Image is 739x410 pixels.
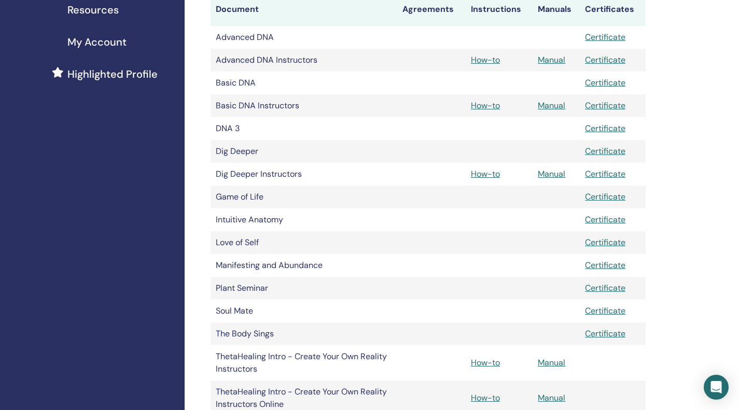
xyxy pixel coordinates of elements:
[47,120,95,128] span: Clip a screenshot
[31,99,189,116] button: Clip a block
[31,116,189,132] button: Clip a screenshot
[26,343,188,354] div: Destination
[211,94,397,117] td: Basic DNA Instructors
[585,146,625,157] a: Certificate
[211,208,397,231] td: Intuitive Anatomy
[211,254,397,277] td: Manifesting and Abundance
[585,328,625,339] a: Certificate
[585,260,625,271] a: Certificate
[585,100,625,111] a: Certificate
[211,140,397,163] td: Dig Deeper
[47,87,138,95] span: Clip a selection (Select text first)
[47,103,81,111] span: Clip a block
[471,54,500,65] a: How-to
[538,357,565,368] a: Manual
[47,70,94,78] span: Clip a bookmark
[49,14,68,22] span: xTiles
[211,49,397,72] td: Advanced DNA Instructors
[211,300,397,322] td: Soul Mate
[585,282,625,293] a: Certificate
[585,77,625,88] a: Certificate
[538,392,565,403] a: Manual
[538,54,565,65] a: Manual
[211,117,397,140] td: DNA 3
[31,66,189,82] button: Clip a bookmark
[211,72,397,94] td: Basic DNA
[211,163,397,186] td: Dig Deeper Instructors
[211,231,397,254] td: Love of Self
[67,34,127,50] span: My Account
[211,26,397,49] td: Advanced DNA
[471,168,500,179] a: How-to
[126,146,182,159] span: Clear all and close
[211,186,397,208] td: Game of Life
[31,82,189,99] button: Clip a selection (Select text first)
[471,100,500,111] a: How-to
[211,345,397,380] td: ThetaHealing Intro - Create Your Own Reality Instructors
[538,168,565,179] a: Manual
[471,357,500,368] a: How-to
[211,322,397,345] td: The Body Sings
[704,375,729,400] div: Open Intercom Messenger
[585,305,625,316] a: Certificate
[585,237,625,248] a: Certificate
[585,123,625,134] a: Certificate
[585,32,625,43] a: Certificate
[585,54,625,65] a: Certificate
[585,214,625,225] a: Certificate
[211,277,397,300] td: Plant Seminar
[67,66,158,82] span: Highlighted Profile
[471,392,500,403] a: How-to
[585,191,625,202] a: Certificate
[67,2,119,18] span: Resources
[585,168,625,179] a: Certificate
[538,100,565,111] a: Manual
[43,356,77,369] span: Inbox Panel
